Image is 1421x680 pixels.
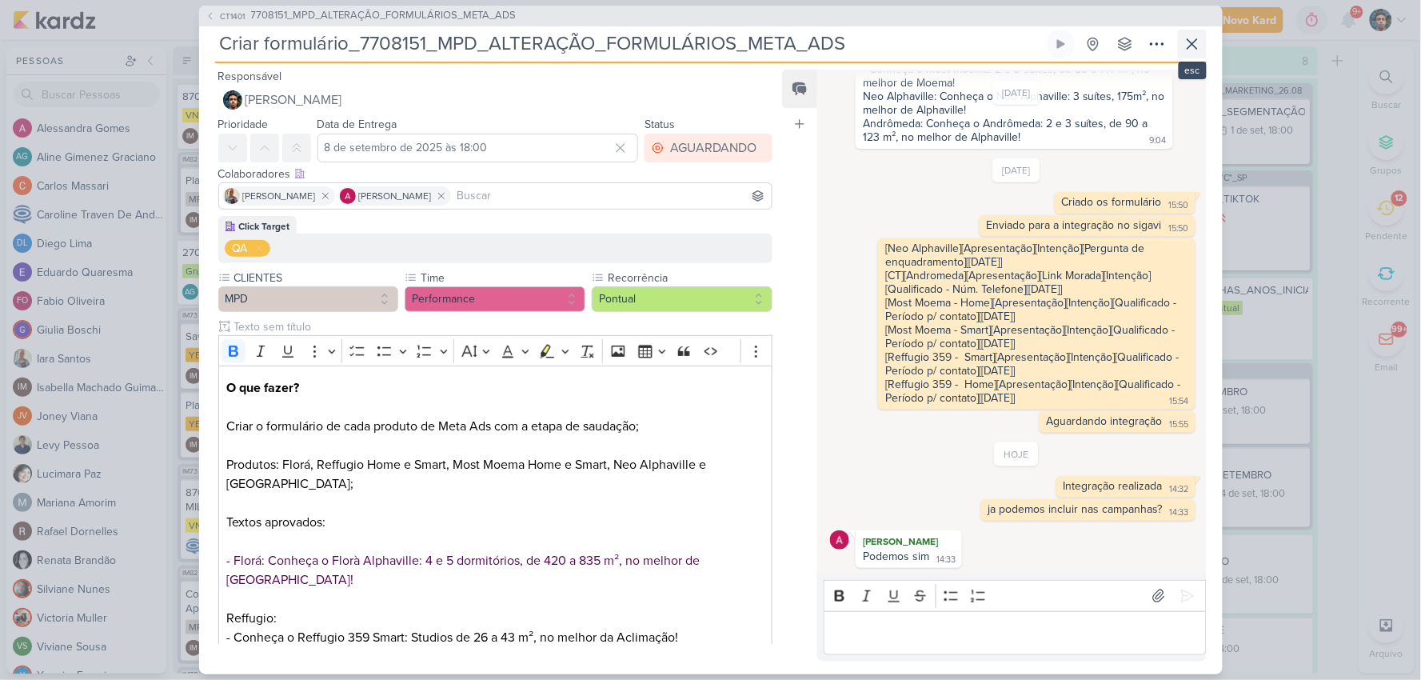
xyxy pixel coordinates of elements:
label: Prioridade [218,118,269,131]
span: [PERSON_NAME] [245,90,342,110]
span: Textos aprovados: [226,514,325,530]
div: 9:04 [1150,134,1167,147]
button: MPD [218,286,399,312]
div: [Reffugio 359 - Smart][Apresentação][Intenção][Qualificado - Período p/ contato][[DATE]] [885,350,1187,378]
div: Editor editing area: main [824,611,1206,655]
button: [PERSON_NAME] [218,86,773,114]
label: Responsável [218,70,282,83]
div: 15:54 [1170,395,1189,408]
div: Editor toolbar [824,580,1206,611]
span: [PERSON_NAME] [243,189,316,203]
div: 15:50 [1169,222,1189,235]
input: Select a date [317,134,639,162]
input: Buscar [454,186,769,206]
img: Alessandra Gomes [340,188,356,204]
div: QA [233,240,248,257]
div: Podemos sim [863,550,929,563]
div: [Reffugio 359 - Home][Apresentação][Intenção][Qualificado - Período p/ contato][[DATE]] [885,378,1184,405]
span: Produtos: Florá, Reffugio Home e Smart, Most Moema Home e Smart, Neo Alphaville e [GEOGRAPHIC_DATA]; [226,457,706,492]
button: Pontual [592,286,772,312]
div: Integração realizada [1064,479,1163,493]
span: [PERSON_NAME] [359,189,432,203]
div: 14:33 [1170,506,1189,519]
div: Click Target [239,219,290,234]
input: Texto sem título [231,318,773,335]
div: Ligar relógio [1055,38,1068,50]
div: Aguardando integração [1047,414,1163,428]
button: Performance [405,286,585,312]
div: [Most Moema - Smart][Apresentação][Intenção][Qualificado - Período p/ contato][[DATE]] [885,323,1187,350]
label: CLIENTES [233,270,399,286]
label: Time [419,270,585,286]
div: Colaboradores [218,166,773,182]
div: esc [1179,62,1207,79]
div: Enviado para a integração no sigavi [987,218,1162,232]
div: ja podemos incluir nas campanhas? [988,502,1163,516]
div: [PERSON_NAME] [859,534,959,550]
div: Editor toolbar [218,335,773,366]
div: Criado os formulário [1062,195,1162,209]
img: Nelito Junior [223,90,242,110]
label: Data de Entrega [317,118,397,131]
span: Criar o formulário de cada produto de Meta Ads com a etapa de saudação; [226,418,639,434]
strong: O que fazer? [226,380,299,396]
div: AGUARDANDO [670,138,756,158]
button: AGUARDANDO [645,134,772,162]
img: Alessandra Gomes [830,530,849,550]
img: Iara Santos [224,188,240,204]
div: 14:33 [936,554,956,566]
label: Recorrência [606,270,772,286]
div: [Most Moema - Home][Apresentação][Intenção][Qualificado - Período p/ contato][[DATE]] [885,296,1187,323]
div: [CT][Andromeda][Apresentação][Link Morada][Intenção][Qualificado - Núm. Telefone][[DATE]] [885,269,1187,296]
div: 15:50 [1169,199,1189,212]
label: Status [645,118,675,131]
div: 14:32 [1170,483,1189,496]
input: Kard Sem Título [215,30,1044,58]
div: 15:55 [1170,418,1189,431]
div: [Neo Alphaville][Apresentação][Intenção][Pergunta de enquadramento][[DATE]] [885,242,1187,269]
span: - Florá: Conheça o Florà Alphaville: 4 e 5 dormitórios, de 420 a 835 m², no melhor de [GEOGRAPHIC... [226,553,700,588]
